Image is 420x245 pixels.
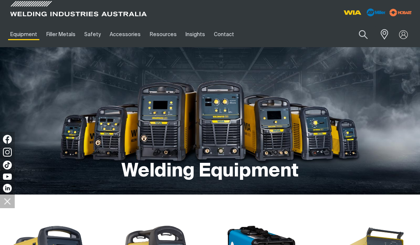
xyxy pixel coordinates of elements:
button: Search products [351,26,376,43]
a: Safety [80,22,105,47]
a: Insights [181,22,209,47]
input: Product name or item number... [342,26,376,43]
img: Facebook [3,135,12,144]
img: LinkedIn [3,184,12,193]
h1: Welding Equipment [121,160,299,183]
img: hide socials [1,195,14,207]
img: YouTube [3,174,12,180]
a: Accessories [105,22,145,47]
img: TikTok [3,161,12,169]
a: Resources [145,22,181,47]
nav: Main [6,22,312,47]
a: Contact [209,22,239,47]
img: miller [387,7,414,18]
img: Instagram [3,148,12,157]
a: Filler Metals [42,22,80,47]
a: Equipment [6,22,42,47]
